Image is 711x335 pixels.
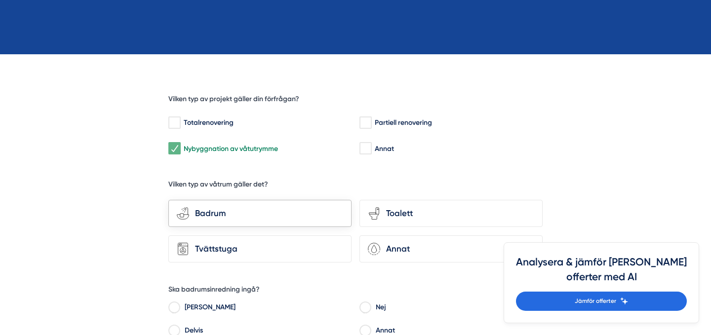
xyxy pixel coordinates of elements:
h4: Analysera & jämför [PERSON_NAME] offerter med AI [516,255,687,292]
h5: Ska badrumsinredning ingå? [168,285,260,297]
input: Annat [359,144,371,153]
label: [PERSON_NAME] [180,301,352,316]
input: Partiell renovering [359,118,371,128]
input: Ja [168,304,180,313]
span: Jämför offerter [575,297,616,306]
h5: Vilken typ av projekt gäller din förfrågan? [168,94,299,107]
a: Jämför offerter [516,292,687,311]
input: Nej [359,304,371,313]
input: Totalrenovering [168,118,180,128]
h5: Vilken typ av våtrum gäller det? [168,180,268,192]
label: Nej [371,301,543,316]
input: Nybyggnation av våtutrymme [168,144,180,153]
